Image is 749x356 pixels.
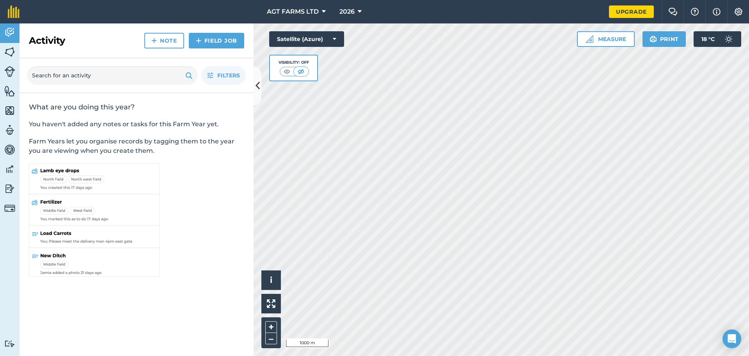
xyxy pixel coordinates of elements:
button: Measure [577,31,635,47]
img: svg+xml;base64,PHN2ZyB4bWxucz0iaHR0cDovL3d3dy53My5vcmcvMjAwMC9zdmciIHdpZHRoPSIxNCIgaGVpZ2h0PSIyNC... [196,36,201,45]
img: svg+xml;base64,PHN2ZyB4bWxucz0iaHR0cDovL3d3dy53My5vcmcvMjAwMC9zdmciIHdpZHRoPSI1NiIgaGVpZ2h0PSI2MC... [4,105,15,116]
button: Print [643,31,686,47]
img: Four arrows, one pointing top left, one top right, one bottom right and the last bottom left [267,299,275,308]
button: 18 °C [694,31,741,47]
img: fieldmargin Logo [8,5,20,18]
a: Note [144,33,184,48]
button: i [261,270,281,290]
img: A question mark icon [690,8,699,16]
div: Open Intercom Messenger [722,329,741,348]
img: A cog icon [734,8,743,16]
span: i [270,275,272,285]
img: svg+xml;base64,PHN2ZyB4bWxucz0iaHR0cDovL3d3dy53My5vcmcvMjAwMC9zdmciIHdpZHRoPSIxOSIgaGVpZ2h0PSIyNC... [185,71,193,80]
img: svg+xml;base64,PHN2ZyB4bWxucz0iaHR0cDovL3d3dy53My5vcmcvMjAwMC9zdmciIHdpZHRoPSI1MCIgaGVpZ2h0PSI0MC... [296,68,306,75]
span: AGT FARMS LTD [267,7,319,16]
img: svg+xml;base64,PD94bWwgdmVyc2lvbj0iMS4wIiBlbmNvZGluZz0idXRmLTgiPz4KPCEtLSBHZW5lcmF0b3I6IEFkb2JlIE... [4,340,15,347]
p: Farm Years let you organise records by tagging them to the year you are viewing when you create t... [29,137,244,156]
img: svg+xml;base64,PD94bWwgdmVyc2lvbj0iMS4wIiBlbmNvZGluZz0idXRmLTgiPz4KPCEtLSBHZW5lcmF0b3I6IEFkb2JlIE... [4,203,15,214]
img: svg+xml;base64,PHN2ZyB4bWxucz0iaHR0cDovL3d3dy53My5vcmcvMjAwMC9zdmciIHdpZHRoPSIxNyIgaGVpZ2h0PSIxNy... [713,7,721,16]
a: Upgrade [609,5,654,18]
button: Satellite (Azure) [269,31,344,47]
img: svg+xml;base64,PD94bWwgdmVyc2lvbj0iMS4wIiBlbmNvZGluZz0idXRmLTgiPz4KPCEtLSBHZW5lcmF0b3I6IEFkb2JlIE... [4,144,15,156]
img: svg+xml;base64,PHN2ZyB4bWxucz0iaHR0cDovL3d3dy53My5vcmcvMjAwMC9zdmciIHdpZHRoPSI1MCIgaGVpZ2h0PSI0MC... [282,68,292,75]
button: – [265,333,277,344]
span: Filters [217,71,240,80]
img: Ruler icon [586,35,593,43]
img: svg+xml;base64,PD94bWwgdmVyc2lvbj0iMS4wIiBlbmNvZGluZz0idXRmLTgiPz4KPCEtLSBHZW5lcmF0b3I6IEFkb2JlIE... [4,124,15,136]
button: + [265,321,277,333]
img: svg+xml;base64,PD94bWwgdmVyc2lvbj0iMS4wIiBlbmNvZGluZz0idXRmLTgiPz4KPCEtLSBHZW5lcmF0b3I6IEFkb2JlIE... [4,66,15,77]
img: svg+xml;base64,PHN2ZyB4bWxucz0iaHR0cDovL3d3dy53My5vcmcvMjAwMC9zdmciIHdpZHRoPSIxNCIgaGVpZ2h0PSIyNC... [151,36,157,45]
img: svg+xml;base64,PD94bWwgdmVyc2lvbj0iMS4wIiBlbmNvZGluZz0idXRmLTgiPz4KPCEtLSBHZW5lcmF0b3I6IEFkb2JlIE... [4,163,15,175]
div: Visibility: Off [279,59,309,66]
button: Filters [201,66,246,85]
span: 2026 [339,7,355,16]
h2: What are you doing this year? [29,102,244,112]
input: Search for an activity [27,66,197,85]
h2: Activity [29,34,65,47]
img: svg+xml;base64,PHN2ZyB4bWxucz0iaHR0cDovL3d3dy53My5vcmcvMjAwMC9zdmciIHdpZHRoPSIxOSIgaGVpZ2h0PSIyNC... [650,34,657,44]
img: svg+xml;base64,PD94bWwgdmVyc2lvbj0iMS4wIiBlbmNvZGluZz0idXRmLTgiPz4KPCEtLSBHZW5lcmF0b3I6IEFkb2JlIE... [4,183,15,195]
p: You haven't added any notes or tasks for this Farm Year yet. [29,120,244,129]
img: svg+xml;base64,PHN2ZyB4bWxucz0iaHR0cDovL3d3dy53My5vcmcvMjAwMC9zdmciIHdpZHRoPSI1NiIgaGVpZ2h0PSI2MC... [4,85,15,97]
img: Two speech bubbles overlapping with the left bubble in the forefront [668,8,678,16]
span: 18 ° C [701,31,715,47]
img: svg+xml;base64,PHN2ZyB4bWxucz0iaHR0cDovL3d3dy53My5vcmcvMjAwMC9zdmciIHdpZHRoPSI1NiIgaGVpZ2h0PSI2MC... [4,46,15,58]
img: svg+xml;base64,PD94bWwgdmVyc2lvbj0iMS4wIiBlbmNvZGluZz0idXRmLTgiPz4KPCEtLSBHZW5lcmF0b3I6IEFkb2JlIE... [4,27,15,38]
a: Field Job [189,33,244,48]
img: svg+xml;base64,PD94bWwgdmVyc2lvbj0iMS4wIiBlbmNvZGluZz0idXRmLTgiPz4KPCEtLSBHZW5lcmF0b3I6IEFkb2JlIE... [721,31,737,47]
